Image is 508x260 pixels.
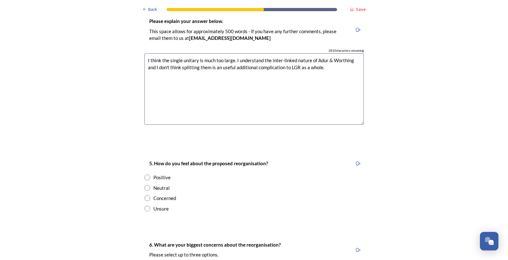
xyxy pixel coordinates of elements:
[149,160,268,166] strong: 5. How do you feel about the proposed reorganisation?
[149,28,348,42] p: This space allows for approximately 500 words - if you have any further comments, please email th...
[153,184,170,192] div: Neutral
[149,251,281,258] p: Please select up to three options.
[356,6,366,12] strong: Save
[153,174,171,181] div: Positive
[328,48,364,53] span: 2810 characters remaining
[153,195,176,202] div: Concerned
[148,6,157,12] span: Back
[144,53,364,125] textarea: I think the single unitary is much too large. I understand the inter-linked nature of Adur & Wort...
[189,35,271,41] strong: [EMAIL_ADDRESS][DOMAIN_NAME]
[480,232,498,250] button: Open Chat
[149,242,281,248] strong: 6. What are your biggest concerns about the reorganisation?
[149,18,223,24] strong: Please explain your answer below.
[153,205,169,212] div: Unsure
